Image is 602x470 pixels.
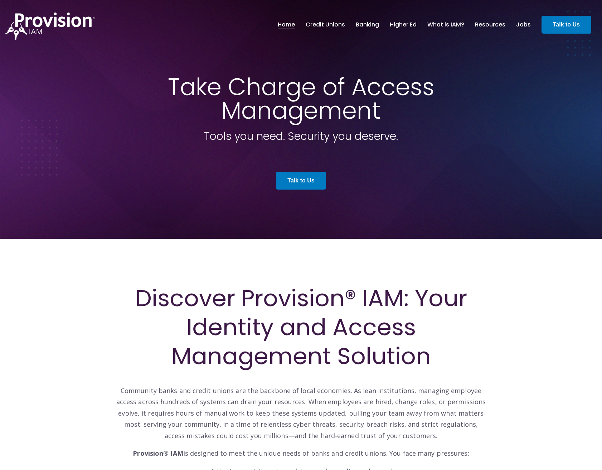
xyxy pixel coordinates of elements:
[356,19,379,31] a: Banking
[287,177,314,183] strong: Talk to Us
[272,13,536,36] nav: menu
[542,16,591,34] a: Talk to Us
[115,374,487,441] p: Community banks and credit unions are the backbone of local economies. As lean institutions, mana...
[553,21,580,28] strong: Talk to Us
[168,70,434,127] span: Take Charge of Access Management
[276,172,326,190] a: Talk to Us
[427,19,464,31] a: What is IAM?
[133,449,183,457] strong: Provision® IAM
[475,19,505,31] a: Resources
[115,284,487,371] h1: Discover Provision® IAM: Your Identity and Access Management Solution
[115,448,487,459] p: is designed to meet the unique needs of banks and credit unions. You face many pressures:
[390,19,417,31] a: Higher Ed
[516,19,531,31] a: Jobs
[306,19,345,31] a: Credit Unions
[5,13,95,40] img: ProvisionIAM-Logo-White
[204,128,398,144] span: Tools you need. Security you deserve.
[278,19,295,31] a: Home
